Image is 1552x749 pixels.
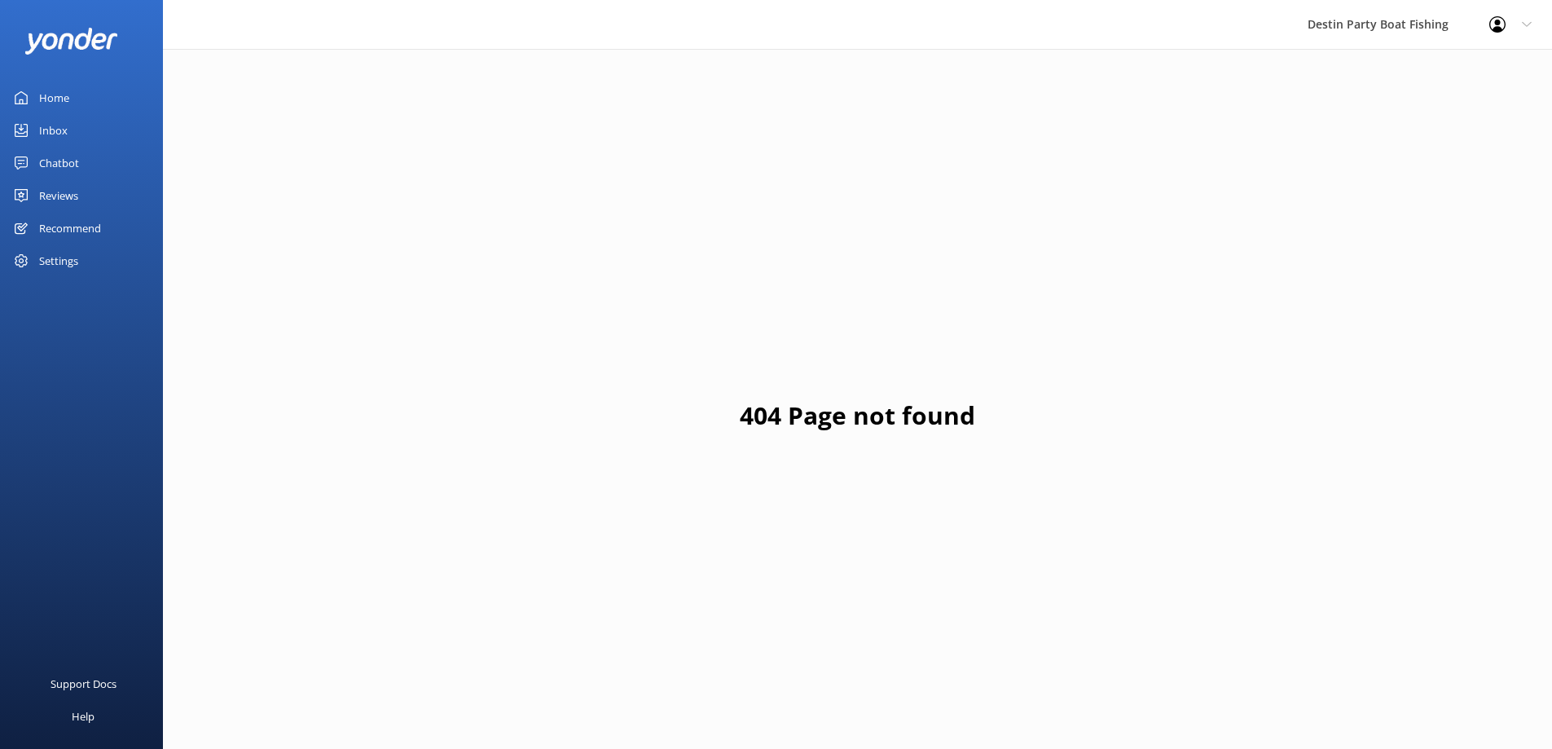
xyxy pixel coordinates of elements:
[39,114,68,147] div: Inbox
[39,147,79,179] div: Chatbot
[740,396,975,435] h1: 404 Page not found
[39,82,69,114] div: Home
[51,667,117,700] div: Support Docs
[39,245,78,277] div: Settings
[24,28,118,55] img: yonder-white-logo.png
[39,212,101,245] div: Recommend
[39,179,78,212] div: Reviews
[72,700,95,733] div: Help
